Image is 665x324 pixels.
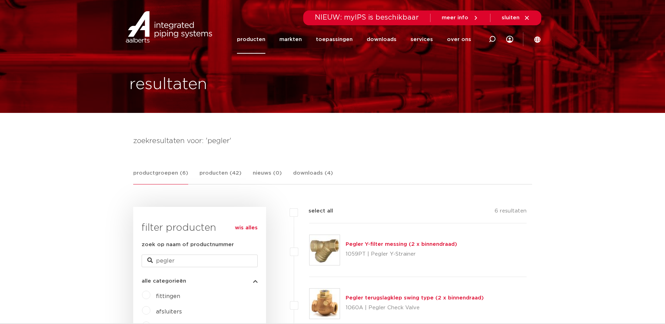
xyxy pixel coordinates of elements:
[235,224,258,232] a: wis alles
[133,169,188,184] a: productgroepen (6)
[142,278,186,284] span: alle categorieën
[442,15,468,20] span: meer info
[502,15,520,20] span: sluiten
[506,25,513,54] div: my IPS
[346,249,457,260] p: 1059PT | Pegler Y-Strainer
[346,242,457,247] a: Pegler Y-filter messing (2 x binnendraad)
[310,235,340,265] img: Thumbnail for Pegler Y-filter messing (2 x binnendraad)
[133,135,532,147] h4: zoekresultaten voor: 'pegler'
[142,255,258,267] input: zoeken
[142,241,234,249] label: zoek op naam of productnummer
[346,295,484,301] a: Pegler terugslagklep swing type (2 x binnendraad)
[279,25,302,54] a: markten
[316,25,353,54] a: toepassingen
[367,25,396,54] a: downloads
[199,169,242,184] a: producten (42)
[315,14,419,21] span: NIEUW: myIPS is beschikbaar
[253,169,282,184] a: nieuws (0)
[293,169,333,184] a: downloads (4)
[447,25,471,54] a: over ons
[346,302,484,313] p: 1060A | Pegler Check Valve
[237,25,471,54] nav: Menu
[495,207,527,218] p: 6 resultaten
[298,207,333,215] label: select all
[310,289,340,319] img: Thumbnail for Pegler terugslagklep swing type (2 x binnendraad)
[142,221,258,235] h3: filter producten
[129,73,207,96] h1: resultaten
[410,25,433,54] a: services
[156,293,180,299] a: fittingen
[442,15,479,21] a: meer info
[156,309,182,315] a: afsluiters
[502,15,530,21] a: sluiten
[237,25,265,54] a: producten
[142,278,258,284] button: alle categorieën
